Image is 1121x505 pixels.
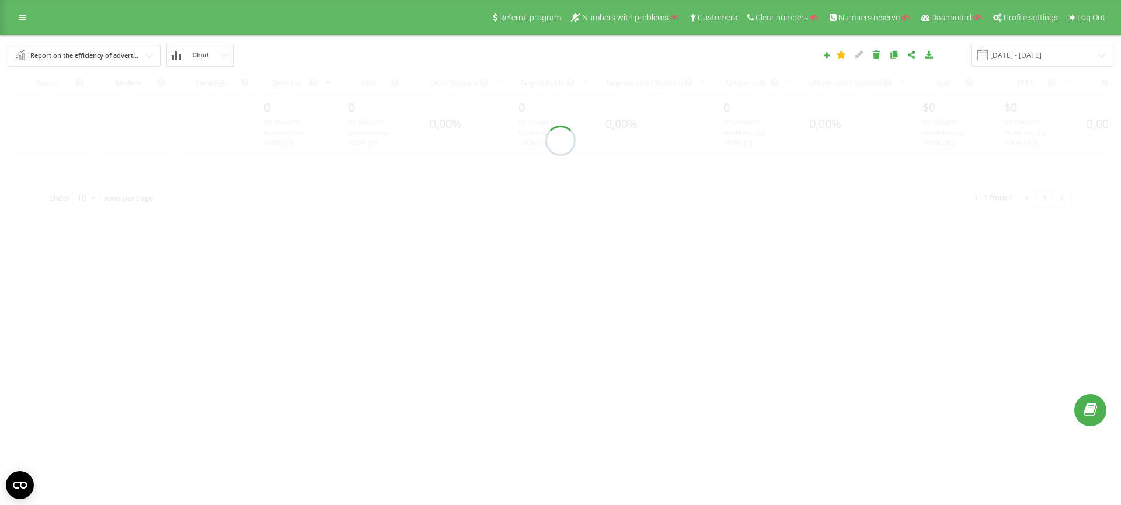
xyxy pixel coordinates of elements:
[837,50,847,58] i: This report will be loaded first when you open Analytics. You can set your any other report "as d...
[166,44,234,67] button: Chart
[889,50,899,58] i: Share report
[1077,13,1105,22] span: Log Out
[756,13,808,22] span: Clear numbers
[838,13,900,22] span: Numbers reserve
[907,50,917,58] i: Share report settings
[30,49,140,62] div: Report on the efficiency of advertising campaigns
[854,50,864,58] i: Edit report
[1004,13,1058,22] span: Profile settings
[698,13,737,22] span: Customers
[931,13,972,22] span: Dashboard
[582,13,669,22] span: Numbers with problems
[192,51,209,59] span: Chart
[499,13,561,22] span: Referral program
[872,50,882,58] i: Delete report
[6,471,34,499] button: Open CMP widget
[924,50,934,58] i: Download report
[823,51,831,58] i: Create report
